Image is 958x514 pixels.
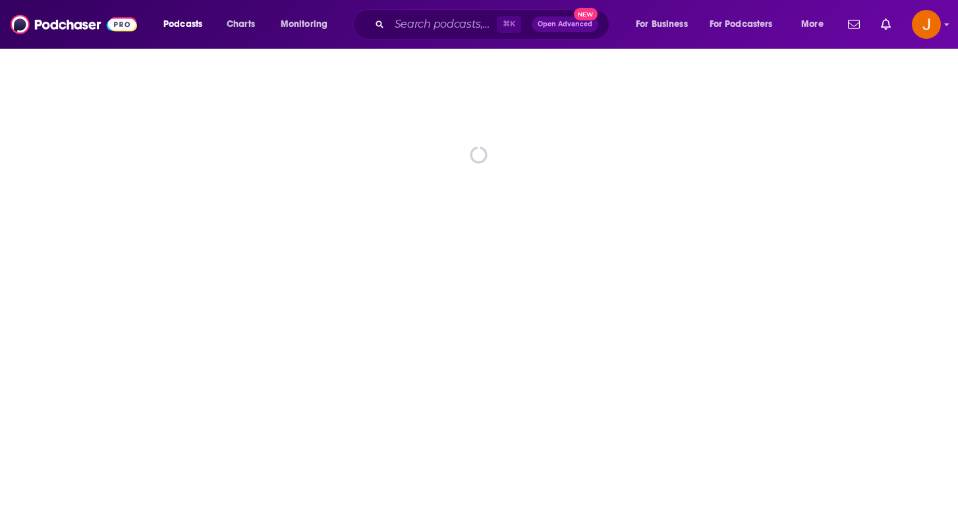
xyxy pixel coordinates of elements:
span: Open Advanced [538,21,592,28]
a: Show notifications dropdown [843,13,865,36]
span: New [574,8,598,20]
button: open menu [701,14,792,35]
span: Monitoring [281,15,327,34]
button: open menu [627,14,704,35]
button: Open AdvancedNew [532,16,598,32]
a: Show notifications dropdown [876,13,896,36]
img: Podchaser - Follow, Share and Rate Podcasts [11,12,137,37]
button: open menu [792,14,840,35]
button: open menu [154,14,219,35]
span: Logged in as justine87181 [912,10,941,39]
span: For Podcasters [710,15,773,34]
button: open menu [271,14,345,35]
img: User Profile [912,10,941,39]
input: Search podcasts, credits, & more... [389,14,497,35]
span: ⌘ K [497,16,521,33]
button: Show profile menu [912,10,941,39]
span: Charts [227,15,255,34]
div: Search podcasts, credits, & more... [366,9,622,39]
span: For Business [636,15,688,34]
span: Podcasts [163,15,202,34]
span: More [801,15,824,34]
a: Charts [218,14,263,35]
